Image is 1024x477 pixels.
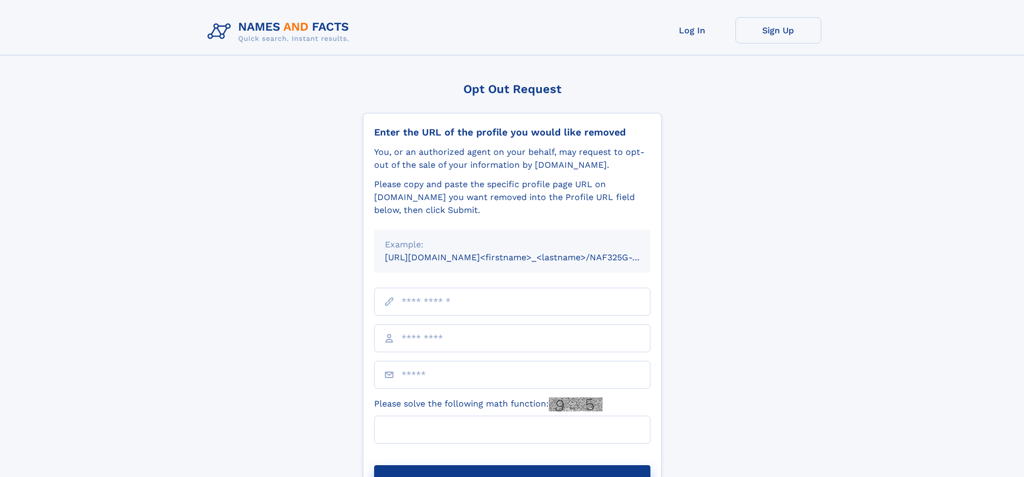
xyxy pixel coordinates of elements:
[374,146,650,172] div: You, or an authorized agent on your behalf, may request to opt-out of the sale of your informatio...
[203,17,358,46] img: Logo Names and Facts
[374,397,603,411] label: Please solve the following math function:
[374,178,650,217] div: Please copy and paste the specific profile page URL on [DOMAIN_NAME] you want removed into the Pr...
[649,17,735,44] a: Log In
[735,17,821,44] a: Sign Up
[385,252,671,262] small: [URL][DOMAIN_NAME]<firstname>_<lastname>/NAF325G-xxxxxxxx
[374,126,650,138] div: Enter the URL of the profile you would like removed
[385,238,640,251] div: Example:
[363,82,662,96] div: Opt Out Request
